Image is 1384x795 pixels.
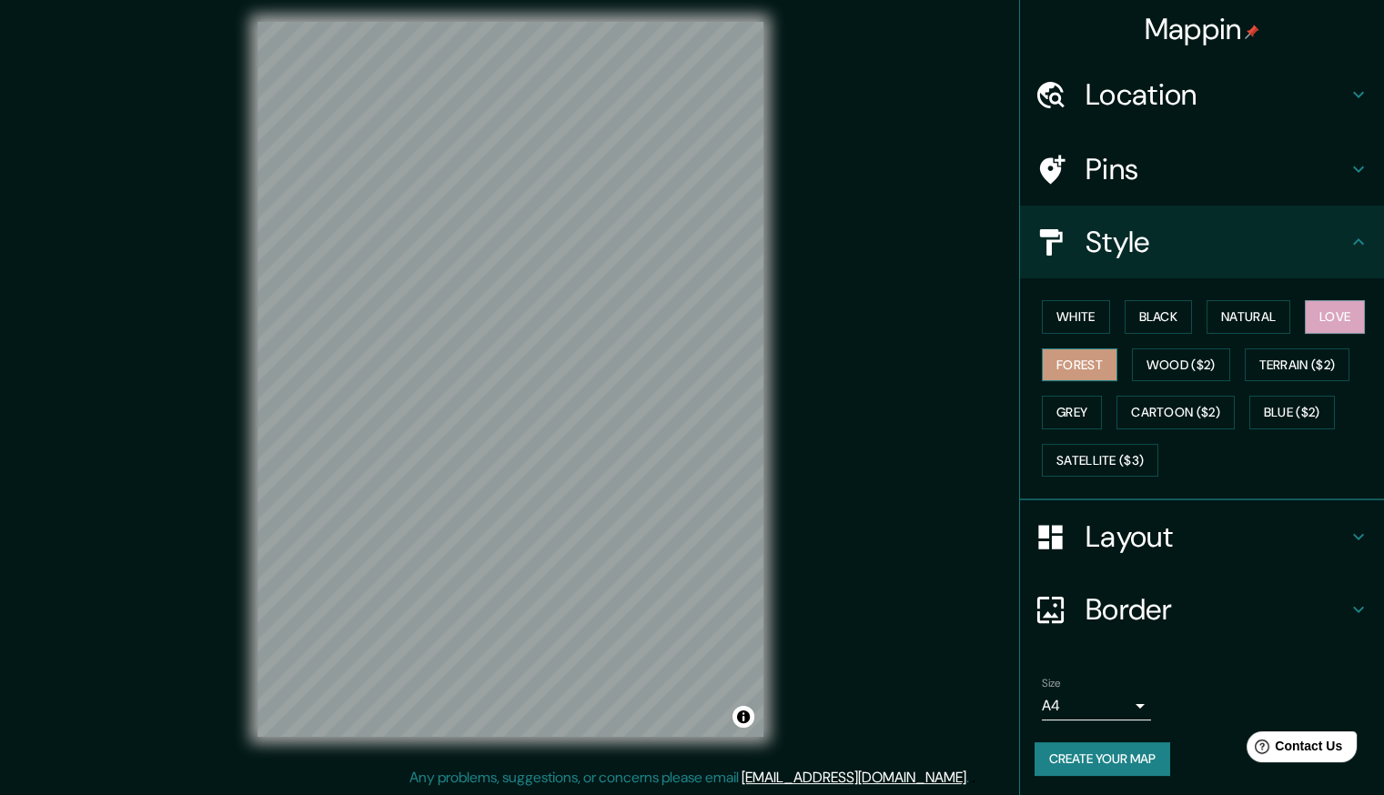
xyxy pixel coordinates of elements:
[1035,742,1170,776] button: Create your map
[1086,224,1348,260] h4: Style
[972,767,975,789] div: .
[1245,348,1350,382] button: Terrain ($2)
[1086,151,1348,187] h4: Pins
[1042,300,1110,334] button: White
[1020,500,1384,573] div: Layout
[1086,591,1348,628] h4: Border
[1145,11,1260,47] h4: Mappin
[1249,396,1335,429] button: Blue ($2)
[742,768,966,787] a: [EMAIL_ADDRESS][DOMAIN_NAME]
[1245,25,1259,39] img: pin-icon.png
[1086,518,1348,555] h4: Layout
[732,706,754,728] button: Toggle attribution
[1020,573,1384,646] div: Border
[258,22,763,737] canvas: Map
[1042,396,1102,429] button: Grey
[1020,206,1384,278] div: Style
[969,767,972,789] div: .
[1042,691,1151,720] div: A4
[1207,300,1290,334] button: Natural
[1222,724,1364,775] iframe: Help widget launcher
[1020,58,1384,131] div: Location
[409,767,969,789] p: Any problems, suggestions, or concerns please email .
[1132,348,1230,382] button: Wood ($2)
[1042,348,1117,382] button: Forest
[1086,76,1348,113] h4: Location
[1116,396,1235,429] button: Cartoon ($2)
[1042,676,1061,691] label: Size
[1042,444,1158,478] button: Satellite ($3)
[1305,300,1365,334] button: Love
[1020,133,1384,206] div: Pins
[1125,300,1193,334] button: Black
